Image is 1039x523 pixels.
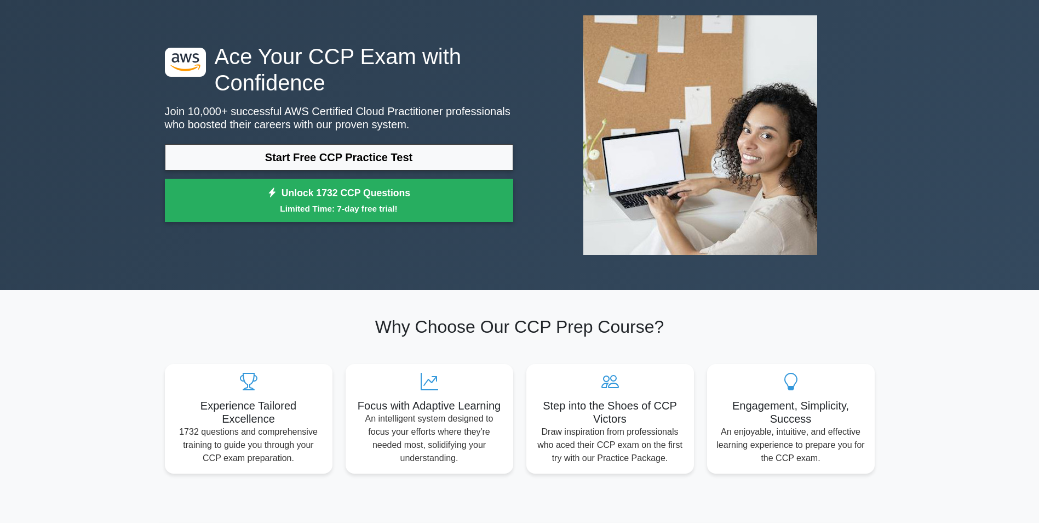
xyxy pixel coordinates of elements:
[174,425,324,465] p: 1732 questions and comprehensive training to guide you through your CCP exam preparation.
[535,399,685,425] h5: Step into the Shoes of CCP Victors
[716,425,866,465] p: An enjoyable, intuitive, and effective learning experience to prepare you for the CCP exam.
[354,399,504,412] h5: Focus with Adaptive Learning
[165,179,513,223] a: Unlock 1732 CCP QuestionsLimited Time: 7-day free trial!
[165,43,513,96] h1: Ace Your CCP Exam with Confidence
[535,425,685,465] p: Draw inspiration from professionals who aced their CCP exam on the first try with our Practice Pa...
[354,412,504,465] p: An intelligent system designed to focus your efforts where they're needed most, solidifying your ...
[165,316,875,337] h2: Why Choose Our CCP Prep Course?
[179,202,500,215] small: Limited Time: 7-day free trial!
[165,105,513,131] p: Join 10,000+ successful AWS Certified Cloud Practitioner professionals who boosted their careers ...
[165,144,513,170] a: Start Free CCP Practice Test
[174,399,324,425] h5: Experience Tailored Excellence
[716,399,866,425] h5: Engagement, Simplicity, Success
